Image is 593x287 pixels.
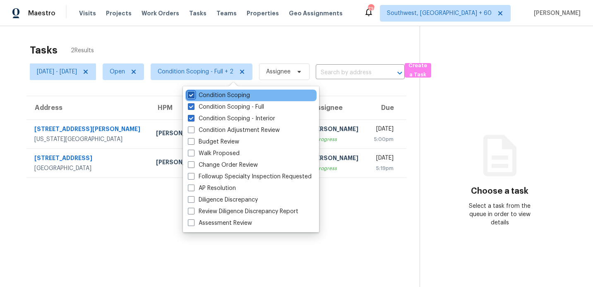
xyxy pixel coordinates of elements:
[394,67,406,79] button: Open
[71,46,94,55] span: 2 Results
[387,9,492,17] span: Southwest, [GEOGRAPHIC_DATA] + 60
[247,9,279,17] span: Properties
[149,96,212,119] th: HPM
[34,154,143,164] div: [STREET_ADDRESS]
[106,9,132,17] span: Projects
[216,9,237,17] span: Teams
[310,125,360,135] div: [PERSON_NAME]
[79,9,96,17] span: Visits
[188,196,258,204] label: Diligence Discrepancy
[34,135,143,143] div: [US_STATE][GEOGRAPHIC_DATA]
[409,61,427,80] span: Create a Task
[142,9,179,17] span: Work Orders
[373,154,394,164] div: [DATE]
[367,96,406,119] th: Due
[304,96,366,119] th: Assignee
[266,68,290,76] span: Assignee
[310,164,360,173] div: In Progress
[189,10,206,16] span: Tasks
[188,184,236,192] label: AP Resolution
[188,149,240,158] label: Walk Proposed
[188,91,250,100] label: Condition Scoping
[188,219,252,227] label: Assessment Review
[110,68,125,76] span: Open
[37,68,77,76] span: [DATE] - [DATE]
[289,9,343,17] span: Geo Assignments
[310,135,360,143] div: In Progress
[373,164,394,173] div: 5:19pm
[460,202,540,227] div: Select a task from the queue in order to view details
[471,187,528,195] h3: Choose a task
[188,126,280,134] label: Condition Adjustment Review
[316,66,382,79] input: Search by address
[28,9,55,17] span: Maestro
[188,138,239,146] label: Budget Review
[158,68,233,76] span: Condition Scoping - Full + 2
[156,158,205,168] div: [PERSON_NAME]
[373,135,394,143] div: 5:00pm
[30,46,58,54] h2: Tasks
[310,154,360,164] div: [PERSON_NAME]
[188,173,312,181] label: Followup Specialty Inspection Requested
[188,103,264,111] label: Condition Scoping - Full
[26,96,149,119] th: Address
[531,9,581,17] span: [PERSON_NAME]
[405,63,431,78] button: Create a Task
[188,207,298,216] label: Review Diligence Discrepancy Report
[373,125,394,135] div: [DATE]
[34,164,143,173] div: [GEOGRAPHIC_DATA]
[188,161,258,169] label: Change Order Review
[368,5,374,13] div: 730
[34,125,143,135] div: [STREET_ADDRESS][PERSON_NAME]
[188,114,275,123] label: Condition Scoping - Interior
[156,129,205,139] div: [PERSON_NAME]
